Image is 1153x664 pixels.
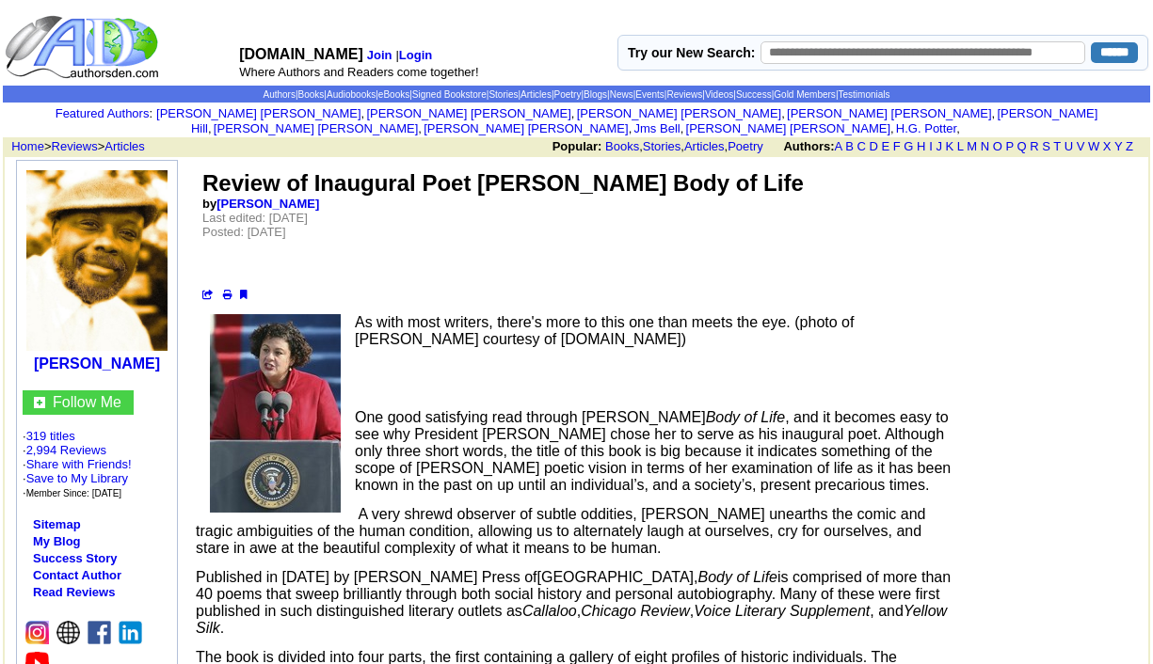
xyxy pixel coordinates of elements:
[53,394,121,410] font: Follow Me
[1030,139,1038,153] a: R
[5,139,145,153] font: > >
[26,443,106,457] a: 2,994 Reviews
[88,621,111,644] img: fb.png
[995,109,997,119] font: i
[56,106,152,120] font: :
[33,534,81,548] a: My Blog
[845,139,854,153] a: B
[1053,139,1061,153] a: T
[957,139,964,153] a: L
[686,121,890,135] a: [PERSON_NAME] [PERSON_NAME]
[422,124,424,134] font: i
[1077,139,1085,153] a: V
[643,139,681,153] a: Stories
[893,139,901,153] a: F
[960,124,962,134] font: i
[917,139,925,153] a: H
[1017,139,1026,153] a: Q
[239,46,363,62] font: [DOMAIN_NAME]
[196,569,951,636] span: , is comprised of more than 40 poems that sweep brilliantly through both social history and perso...
[33,568,121,582] a: Contact Author
[5,14,163,80] img: logo_ad.gif
[694,603,870,619] i: Voice Literary Supplement
[552,139,602,153] b: Popular:
[23,429,132,499] font: · ·
[26,429,75,443] a: 319 titles
[156,106,360,120] a: [PERSON_NAME] [PERSON_NAME]
[666,89,702,100] a: Reviews
[584,89,607,100] a: Blogs
[212,124,214,134] font: i
[705,89,733,100] a: Videos
[424,121,628,135] a: [PERSON_NAME] [PERSON_NAME]
[263,89,889,100] span: | | | | | | | | | | | | | | |
[605,139,639,153] a: Books
[26,170,168,351] img: 25279.jpg
[785,109,787,119] font: i
[520,89,552,100] a: Articles
[23,457,132,499] font: · · ·
[993,139,1002,153] a: O
[355,314,854,347] font: As with most writers, there's more to this one than meets the eye. (photo of [PERSON_NAME] courte...
[56,106,150,120] a: Featured Authors
[378,89,409,100] a: eBooks
[857,139,865,153] a: C
[367,48,392,62] a: Join
[1114,139,1122,153] a: Y
[736,89,772,100] a: Success
[412,89,487,100] a: Signed Bookstore
[33,585,115,599] a: Read Reviews
[581,603,690,619] i: Chicago Review
[936,139,942,153] a: J
[981,139,989,153] a: N
[610,89,633,100] a: News
[56,621,80,644] img: website.png
[119,621,142,644] img: linkedin.png
[26,488,122,498] font: Member Since: [DATE]
[634,121,681,135] a: Jms Bell
[838,89,889,100] a: Testimonials
[399,48,432,62] a: Login
[214,121,418,135] a: [PERSON_NAME] [PERSON_NAME]
[904,139,913,153] a: G
[787,106,991,120] a: [PERSON_NAME] [PERSON_NAME]
[488,89,518,100] a: Stories
[635,89,665,100] a: Events
[774,89,836,100] a: Gold Members
[52,139,98,153] a: Reviews
[783,139,834,153] b: Authors:
[684,139,725,153] a: Articles
[364,109,366,119] font: i
[1103,139,1112,153] a: X
[216,197,319,211] a: [PERSON_NAME]
[26,457,132,471] a: Share with Friends!
[202,211,308,239] font: Last edited: [DATE] Posted: [DATE]
[869,139,877,153] a: D
[34,397,45,408] img: gc.jpg
[25,621,49,644] img: ig.png
[967,139,977,153] a: M
[537,569,695,585] span: [GEOGRAPHIC_DATA]
[196,506,926,556] span: A very shrewd observer of subtle oddities, [PERSON_NAME] unearths the comic and tragic ambiguitie...
[34,356,160,372] a: [PERSON_NAME]
[327,89,376,100] a: Audiobooks
[574,109,576,119] font: i
[33,551,118,565] a: Success Story
[929,139,933,153] a: I
[522,603,577,619] i: Callaloo
[355,409,951,493] span: One good satisfying read through [PERSON_NAME] , and it becomes easy to see why President [PERSON...
[202,197,319,211] font: by
[552,139,1150,153] font: , , ,
[1005,139,1013,153] a: P
[628,45,755,60] label: Try our New Search:
[1126,139,1133,153] a: Z
[104,139,145,153] a: Articles
[554,89,582,100] a: Poetry
[632,124,633,134] font: i
[11,139,44,153] a: Home
[26,471,128,485] a: Save to My Library
[156,106,1097,135] font: , , , , , , , , , ,
[239,65,478,79] font: Where Authors and Readers come together!
[894,124,896,134] font: i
